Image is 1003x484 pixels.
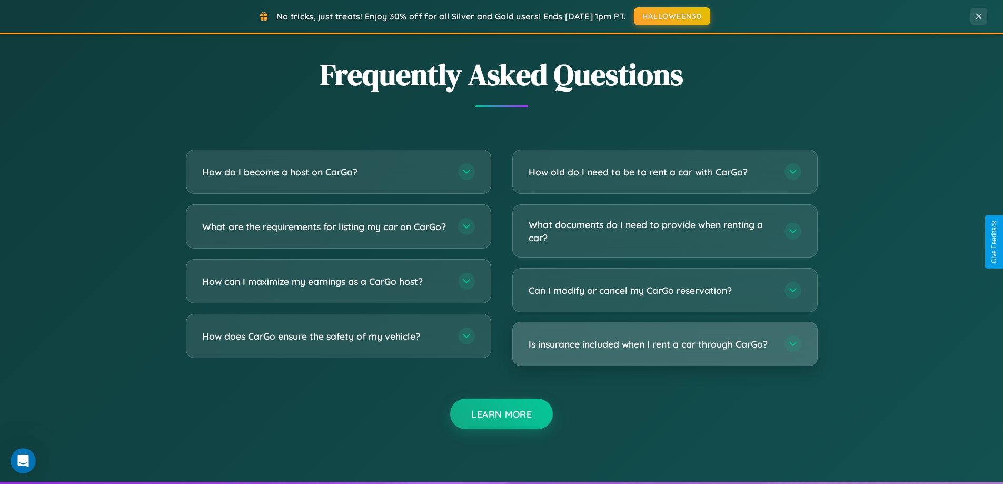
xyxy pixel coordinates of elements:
[634,7,710,25] button: HALLOWEEN30
[11,448,36,473] iframe: Intercom live chat
[186,54,818,95] h2: Frequently Asked Questions
[202,220,448,233] h3: What are the requirements for listing my car on CarGo?
[529,165,774,179] h3: How old do I need to be to rent a car with CarGo?
[202,165,448,179] h3: How do I become a host on CarGo?
[202,330,448,343] h3: How does CarGo ensure the safety of my vehicle?
[990,221,998,263] div: Give Feedback
[529,284,774,297] h3: Can I modify or cancel my CarGo reservation?
[529,218,774,244] h3: What documents do I need to provide when renting a car?
[450,399,553,429] button: Learn More
[202,275,448,288] h3: How can I maximize my earnings as a CarGo host?
[529,338,774,351] h3: Is insurance included when I rent a car through CarGo?
[276,11,626,22] span: No tricks, just treats! Enjoy 30% off for all Silver and Gold users! Ends [DATE] 1pm PT.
